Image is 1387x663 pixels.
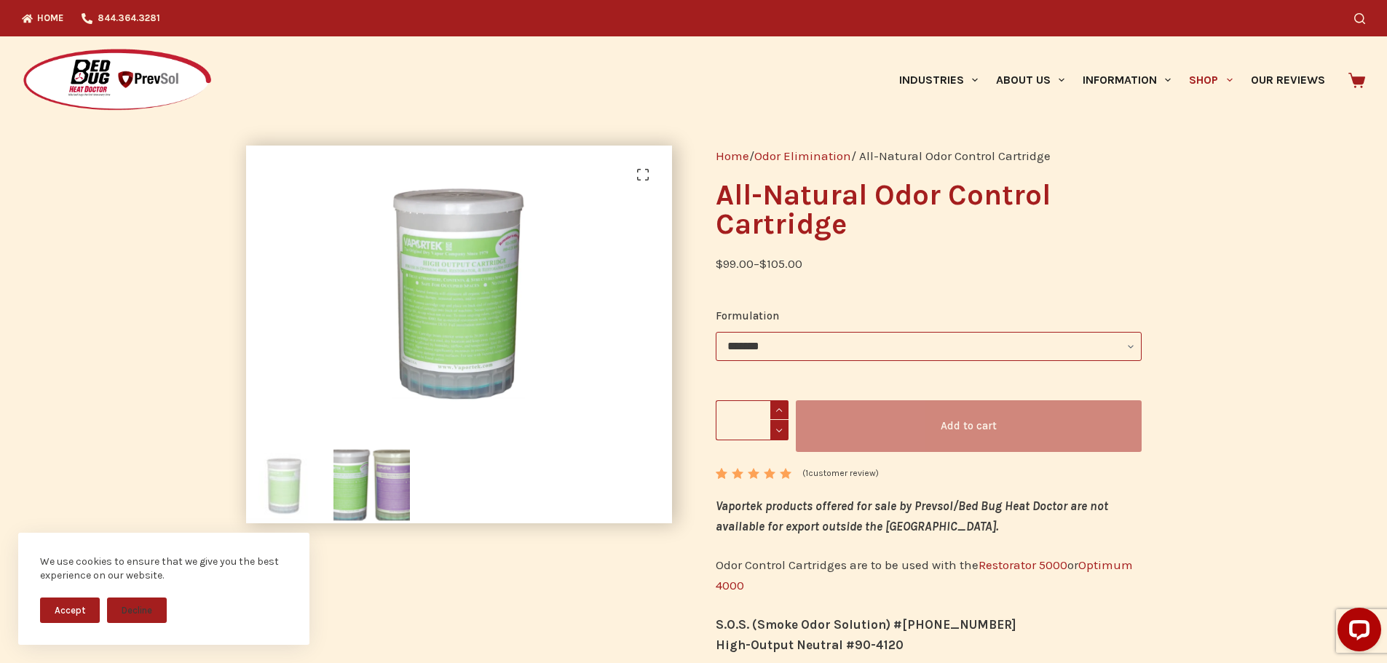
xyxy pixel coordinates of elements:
input: Product quantity [716,400,789,440]
nav: Primary [890,36,1334,124]
span: $ [716,256,723,271]
span: 1 [805,468,808,478]
button: Search [1354,13,1365,24]
strong: Vaportek products offered for sale by Prevsol/Bed Bug Heat Doctor are not available for export ou... [716,499,1108,533]
p: Odor Control Cartridges are to be used with the or [716,555,1142,595]
span: 1 [716,468,726,491]
a: Industries [890,36,987,124]
button: Add to cart [796,400,1142,452]
img: Prevsol/Bed Bug Heat Doctor [22,48,213,113]
a: Shop [1180,36,1241,124]
img: All-Natural Odor Control Cartridge [246,447,323,523]
span: Rated out of 5 based on customer rating [716,468,794,546]
button: Decline [107,598,167,623]
a: Our Reviews [1241,36,1334,124]
a: Information [1074,36,1180,124]
a: About Us [987,36,1073,124]
button: Accept [40,598,100,623]
nav: Breadcrumb [716,146,1142,166]
label: Formulation [716,307,1142,325]
a: Odor Elimination [754,148,851,163]
div: We use cookies to ensure that we give you the best experience on our website. [40,555,288,583]
bdi: 105.00 [759,256,802,271]
h1: All-Natural Odor Control Cartridge [716,180,1142,239]
div: Rated 5.00 out of 5 [716,468,794,479]
a: View full-screen image gallery [628,160,657,189]
a: (1customer review) [802,467,879,481]
bdi: 99.00 [716,256,754,271]
strong: High-Output Neutral #90-4120 [716,638,904,652]
a: Restorator 5000 [979,557,1067,572]
p: – [716,253,1142,274]
strong: S.O.S. (Smoke Odor Solution) #[PHONE_NUMBER] [716,617,1016,632]
a: Home [716,148,749,163]
span: $ [759,256,767,271]
iframe: LiveChat chat widget [1326,602,1387,663]
img: Odor Elimination Cartridges in Neutral and Smoke Odor Solution Scents [333,447,410,523]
